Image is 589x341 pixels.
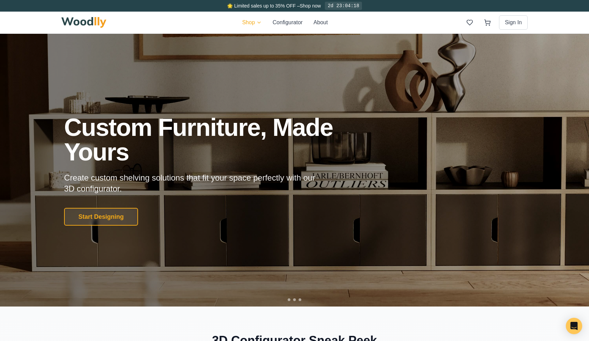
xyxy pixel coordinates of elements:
span: 🌟 Limited sales up to 35% OFF – [227,3,300,9]
button: Start Designing [64,208,138,226]
div: Open Intercom Messenger [566,318,582,334]
a: Shop now [300,3,321,9]
button: About [314,18,328,27]
button: Configurator [273,18,303,27]
button: Shop [242,18,261,27]
div: 2d 23:04:18 [325,2,362,10]
h1: Custom Furniture, Made Yours [64,115,369,164]
button: Sign In [499,15,528,30]
img: Woodlly [61,17,106,28]
p: Create custom shelving solutions that fit your space perfectly with our 3D configurator. [64,172,326,194]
